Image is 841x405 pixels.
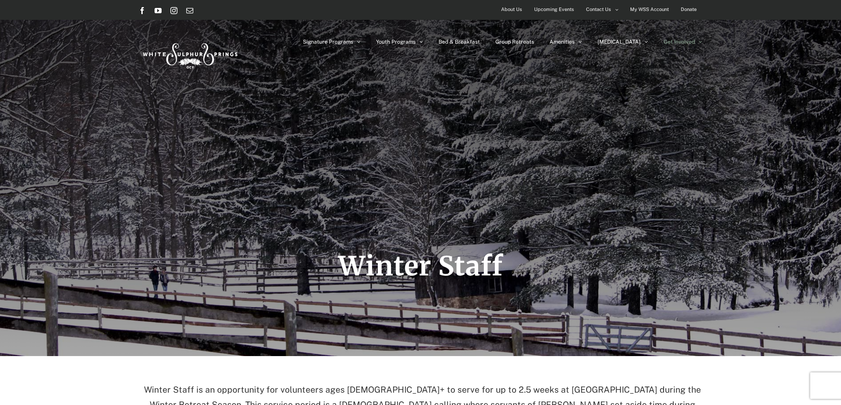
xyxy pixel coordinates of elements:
span: My WSS Account [630,3,669,16]
span: Donate [681,3,697,16]
a: [MEDICAL_DATA] [598,20,648,64]
span: Bed & Breakfast [439,39,480,45]
span: Contact Us [586,3,611,16]
img: White Sulphur Springs Logo [139,33,240,75]
span: About Us [501,3,522,16]
span: Get Involved [664,39,695,45]
span: Winter Staff [338,249,503,282]
span: Signature Programs [303,39,353,45]
a: Get Involved [664,20,702,64]
nav: Main Menu [303,20,702,64]
span: Youth Programs [376,39,416,45]
span: Upcoming Events [534,3,574,16]
a: Bed & Breakfast [439,20,480,64]
span: Group Retreats [495,39,534,45]
a: Youth Programs [376,20,423,64]
a: Amenities [550,20,582,64]
a: Group Retreats [495,20,534,64]
span: [MEDICAL_DATA] [598,39,641,45]
span: Amenities [550,39,575,45]
a: Signature Programs [303,20,361,64]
